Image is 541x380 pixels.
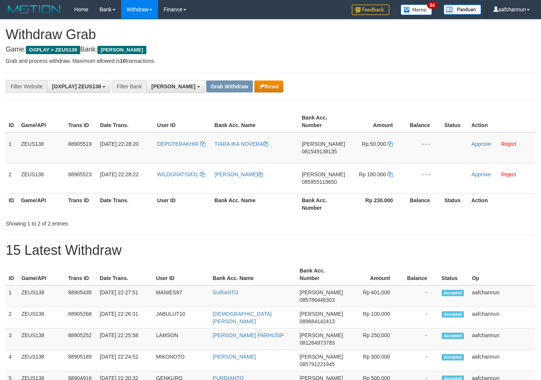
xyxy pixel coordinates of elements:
span: [DATE] 22:28:22 [100,171,138,177]
button: [PERSON_NAME] [146,80,205,93]
td: - [401,329,439,350]
td: Rp 300,000 [346,350,401,371]
a: Reject [501,171,516,177]
span: DEPOTERAKHIR [157,141,199,147]
div: Filter Bank [112,80,146,93]
a: Copy 50000 to clipboard [388,141,393,147]
th: Game/API [18,193,65,215]
span: [OXPLAY] ZEUS138 [52,83,101,89]
td: aafchannun [469,285,535,307]
h1: 15 Latest Withdraw [6,243,535,258]
span: [PERSON_NAME] [302,171,345,177]
span: [PERSON_NAME] [299,311,343,317]
td: MANIES97 [153,285,210,307]
span: [PERSON_NAME] [97,46,146,54]
td: - [401,350,439,371]
span: Copy 081264973783 to clipboard [299,340,334,346]
th: Balance [404,193,441,215]
a: [PERSON_NAME] PARHUSIP [213,332,284,338]
td: LAMSON [153,329,210,350]
td: [DATE] 22:25:58 [97,329,153,350]
td: aafchannun [469,329,535,350]
button: Grab Withdraw [206,80,252,92]
a: [PERSON_NAME] [214,171,263,177]
th: Trans ID [65,264,97,285]
td: ZEUS138 [18,163,65,193]
a: SURANTO [213,289,238,295]
td: ZEUS138 [18,132,65,163]
th: Balance [404,111,441,132]
td: - - - [404,163,441,193]
span: 88905519 [68,141,91,147]
td: - [401,285,439,307]
th: User ID [154,193,212,215]
td: 3 [6,329,18,350]
th: Bank Acc. Number [296,264,346,285]
button: Reset [254,80,283,92]
th: User ID [153,264,210,285]
span: Accepted [442,333,464,339]
th: Status [439,264,469,285]
img: MOTION_logo.png [6,4,63,15]
td: ZEUS138 [18,285,65,307]
th: ID [6,193,18,215]
h4: Game: Bank: [6,46,535,53]
th: ID [6,111,18,132]
span: Rp 50.000 [362,141,386,147]
td: - - - [404,132,441,163]
a: Approve [471,171,491,177]
td: aafchannun [469,307,535,329]
th: Action [468,193,535,215]
span: [PERSON_NAME] [299,354,343,360]
th: Status [441,193,468,215]
p: Grab and process withdraw. Maximum allowed is transactions. [6,57,535,65]
span: Copy 081549138135 to clipboard [302,148,337,154]
a: Approve [471,141,491,147]
span: OXPLAY > ZEUS138 [26,46,80,54]
td: ZEUS138 [18,329,65,350]
img: Feedback.jpg [352,5,389,15]
span: 34 [427,2,437,9]
td: ZEUS138 [18,350,65,371]
th: Bank Acc. Name [211,193,299,215]
div: Showing 1 to 2 of 2 entries [6,217,220,227]
a: Reject [501,141,516,147]
td: 1 [6,285,18,307]
td: JABULUT10 [153,307,210,329]
img: panduan.png [444,5,481,15]
th: Trans ID [65,193,97,215]
th: Bank Acc. Number [299,111,348,132]
td: ZEUS138 [18,307,65,329]
th: Date Trans. [97,111,154,132]
a: [DEMOGRAPHIC_DATA][PERSON_NAME] [213,311,272,324]
a: Copy 180000 to clipboard [388,171,393,177]
th: Balance [401,264,439,285]
span: Copy 085955119650 to clipboard [302,179,337,185]
td: 88905252 [65,329,97,350]
th: Game/API [18,264,65,285]
th: Status [441,111,468,132]
strong: 10 [120,58,126,64]
td: Rp 401,000 [346,285,401,307]
td: Rp 250,000 [346,329,401,350]
span: Copy 085786446303 to clipboard [299,297,334,303]
span: Accepted [442,354,464,360]
th: Bank Acc. Number [299,193,348,215]
a: [PERSON_NAME] [213,354,256,360]
th: Bank Acc. Name [211,111,299,132]
a: TIARA IKA NOVERA [214,141,268,147]
th: Game/API [18,111,65,132]
td: aafchannun [469,350,535,371]
a: WILDGRATIS831 [157,171,205,177]
th: Op [469,264,535,285]
span: [PERSON_NAME] [299,332,343,338]
td: 1 [6,132,18,163]
th: Date Trans. [97,264,153,285]
div: Filter Website [6,80,47,93]
td: - [401,307,439,329]
th: Action [468,111,535,132]
td: [DATE] 22:27:51 [97,285,153,307]
a: DEPOTERAKHIR [157,141,205,147]
td: 88905268 [65,307,97,329]
td: [DATE] 22:24:52 [97,350,153,371]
